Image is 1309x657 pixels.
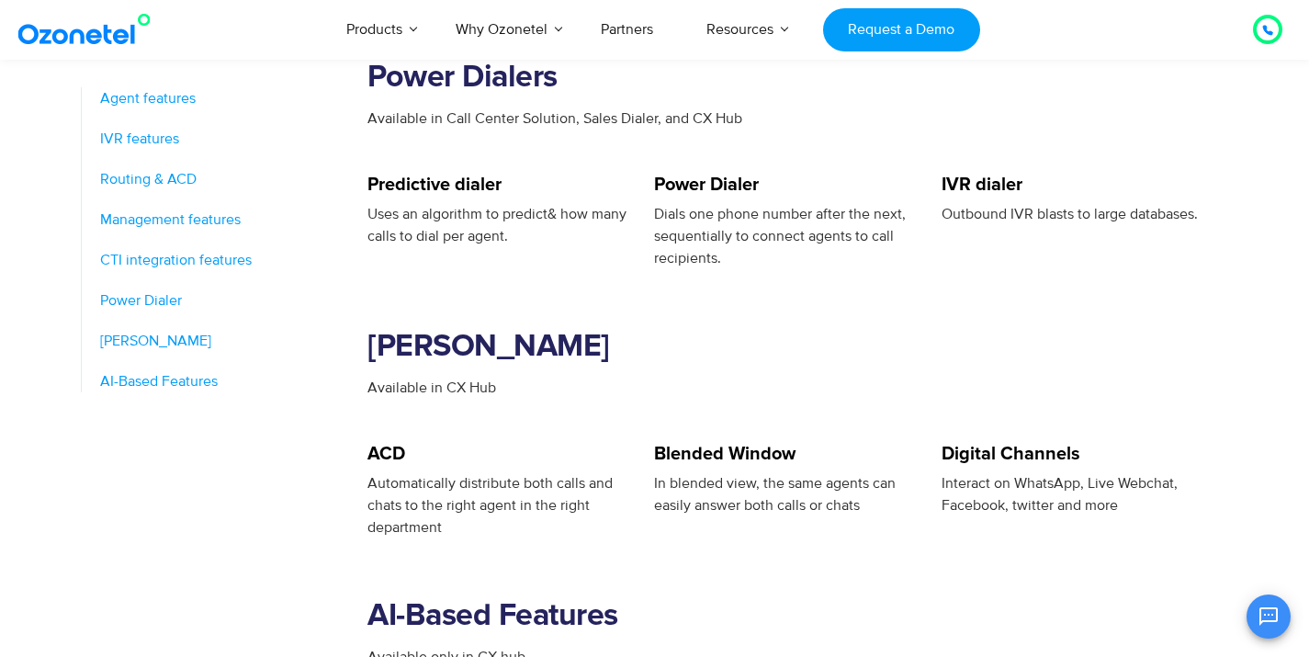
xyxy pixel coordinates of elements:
h5: Predictive dialer [367,176,636,194]
h2: Power Dialers [367,60,1229,96]
span: Outbound IVR blasts to large databases. [942,205,1198,223]
span: Routing & ACD [100,168,197,190]
span: Available in CX Hub [367,379,496,397]
h5: Blended Window [654,445,922,463]
a: Power Dialer [100,289,350,312]
h5: ACD [367,445,636,463]
a: IVR features [100,128,350,150]
a: Request a Demo [823,8,980,51]
span: Interact on WhatsApp, Live Webchat, Facebook, twitter and more [942,474,1178,515]
span: Power Dialer [100,289,182,312]
button: Open chat [1247,595,1291,639]
h2: AI-Based Features [367,598,1229,635]
span: IVR features [100,128,179,150]
a: [PERSON_NAME] [100,330,350,352]
span: [PERSON_NAME] [100,330,211,352]
span: Management features [100,209,241,231]
h5: Power Dialer [654,176,922,194]
a: Agent features [100,87,350,109]
a: Management features [100,209,350,231]
a: CTI integration features [100,249,350,271]
a: AI-Based Features [100,370,350,392]
span: In blended view, the same agents can easily answer both calls or chats [654,474,896,515]
span: Automatically distribute both calls and chats to the right agent in the right department [367,474,613,537]
span: Agent features [100,87,196,109]
a: Routing & ACD [100,168,350,190]
h2: [PERSON_NAME] [367,329,1229,366]
span: Dials one phone number after the next, sequentially to connect agents to call recipients. [654,205,906,267]
span: Available in Call Center Solution, Sales Dialer, and CX Hub [367,109,742,128]
h5: IVR dialer [942,176,1210,194]
span: Uses an algorithm to predict& how many calls to dial per agent. [367,205,626,245]
h5: Digital Channels [942,445,1210,463]
span: AI-Based Features [100,370,218,392]
span: CTI integration features [100,249,252,271]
